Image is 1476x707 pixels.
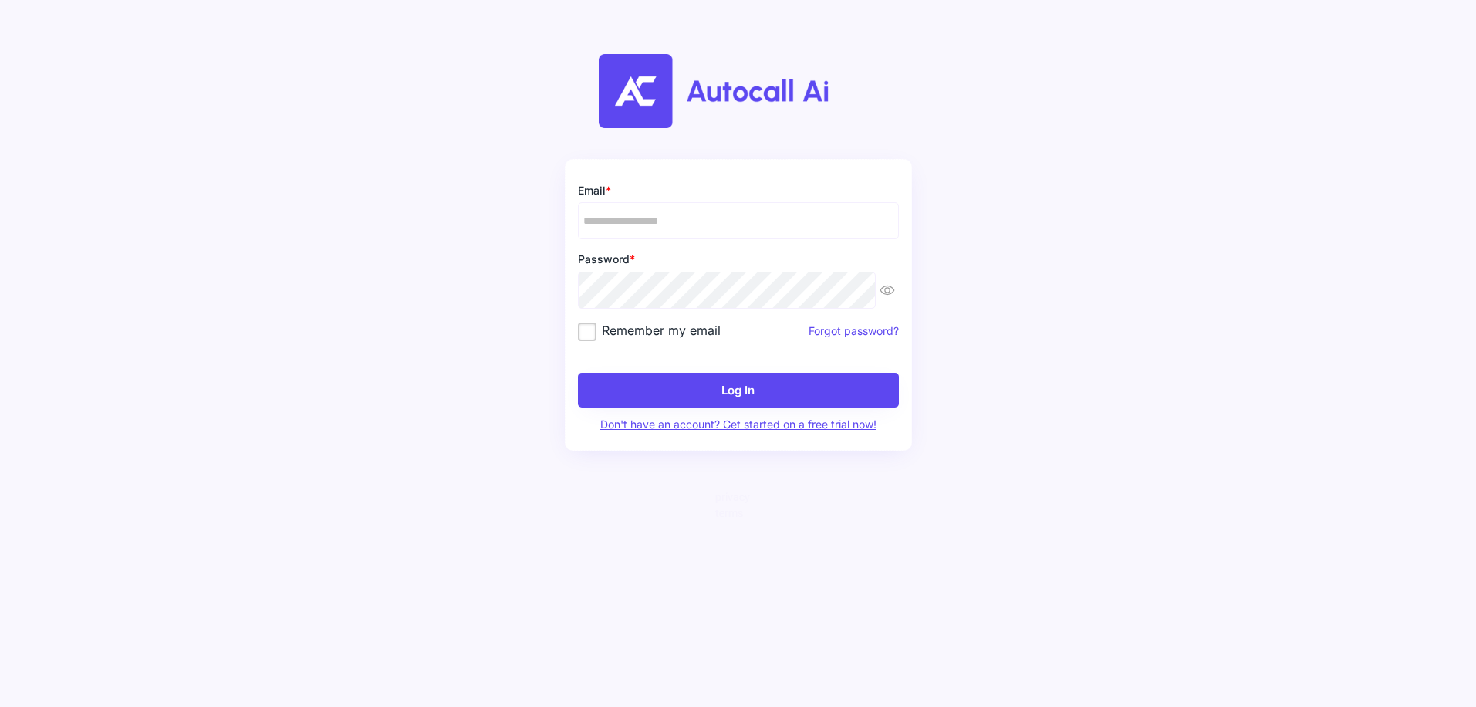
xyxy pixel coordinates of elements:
a: terms [715,506,762,522]
div: Email [578,183,899,198]
button: Log In [578,373,899,408]
label: Remember my email [578,323,721,338]
a: privacy [715,489,762,506]
img: %5BAC%5D%20Logo%20-%202.8%20-%20Square%20-%20Purple%20-%20PNG.png [599,54,893,128]
div: Password [578,252,899,267]
div: Don't have an account? Get started on a free trial now! [578,417,899,432]
div: Forgot password? [721,323,899,339]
